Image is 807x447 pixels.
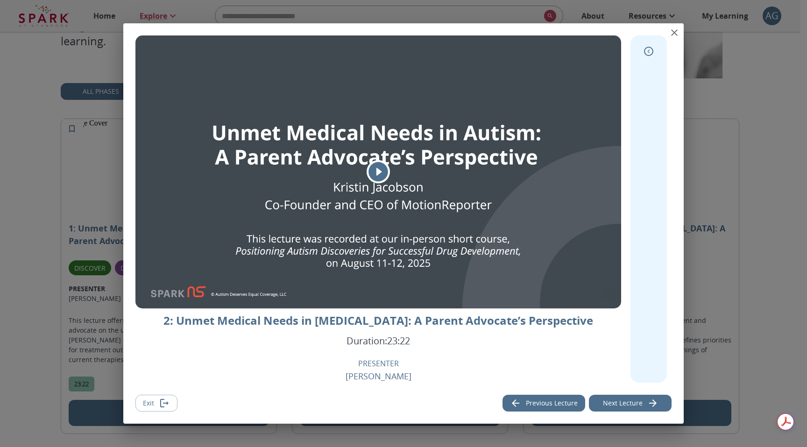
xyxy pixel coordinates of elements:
button: Previous lecture [503,395,585,412]
p: PRESENTER [358,358,399,369]
p: [PERSON_NAME] [346,370,411,383]
div: Image Cover [135,35,621,308]
button: Next lecture [589,395,672,412]
button: expand [642,44,656,58]
p: 2: Unmet Medical Needs in [MEDICAL_DATA]: A Parent Advocate’s Perspective [163,312,593,329]
button: Exit [135,395,177,412]
button: play [364,158,392,186]
p: Duration: 23:22 [347,335,410,347]
button: close [665,23,684,42]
